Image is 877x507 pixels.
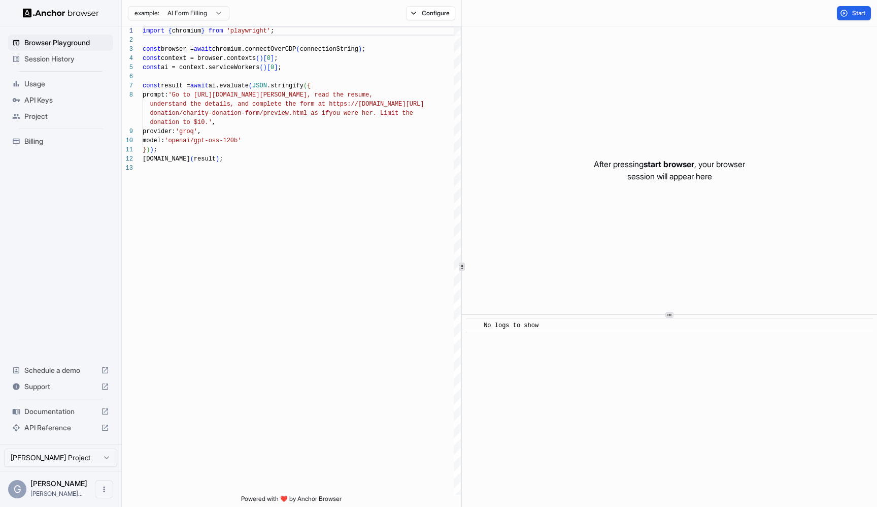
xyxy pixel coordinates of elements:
[190,82,209,89] span: await
[150,146,153,153] span: )
[122,45,133,54] div: 3
[143,27,164,35] span: import
[8,420,113,436] div: API Reference
[8,35,113,51] div: Browser Playground
[122,145,133,154] div: 11
[227,27,271,35] span: 'playwright'
[24,136,109,146] span: Billing
[259,55,263,62] span: )
[122,164,133,173] div: 13
[329,110,413,117] span: you were her. Limit the
[219,155,223,163] span: ;
[146,146,150,153] span: )
[143,137,164,144] span: model:
[296,46,299,53] span: (
[271,55,274,62] span: ]
[644,159,694,169] span: start browser
[406,6,455,20] button: Configure
[150,119,212,126] span: donation to $10.'
[8,480,26,498] div: G
[216,155,219,163] span: )
[267,64,271,71] span: [
[271,64,274,71] span: 0
[168,91,321,99] span: 'Go to [URL][DOMAIN_NAME][PERSON_NAME], re
[95,480,113,498] button: Open menu
[837,6,871,20] button: Start
[24,382,97,392] span: Support
[143,128,176,135] span: provider:
[471,321,476,331] span: ​
[30,490,83,497] span: greg@intrinsic-labs.ai
[122,90,133,100] div: 8
[8,108,113,124] div: Project
[194,46,212,53] span: await
[24,95,109,105] span: API Keys
[267,55,271,62] span: 0
[8,76,113,92] div: Usage
[150,110,329,117] span: donation/charity-donation-form/preview.html as if
[143,64,161,71] span: const
[150,101,332,108] span: understand the details, and complete the form at h
[259,64,263,71] span: (
[161,46,194,53] span: browser =
[161,55,256,62] span: context = browser.contexts
[23,8,99,18] img: Anchor Logo
[143,46,161,53] span: const
[143,82,161,89] span: const
[143,91,168,99] span: prompt:
[190,155,194,163] span: (
[8,362,113,378] div: Schedule a demo
[852,9,866,17] span: Start
[8,133,113,149] div: Billing
[122,26,133,36] div: 1
[194,155,216,163] span: result
[8,403,113,420] div: Documentation
[256,55,259,62] span: (
[24,111,109,121] span: Project
[263,55,267,62] span: [
[307,82,311,89] span: {
[143,146,146,153] span: }
[8,51,113,67] div: Session History
[30,479,87,488] span: Greg Miller
[209,82,249,89] span: ai.evaluate
[164,137,241,144] span: 'openai/gpt-oss-120b'
[594,158,745,182] p: After pressing , your browser session will appear here
[168,27,172,35] span: {
[249,82,252,89] span: (
[122,36,133,45] div: 2
[24,423,97,433] span: API Reference
[358,46,362,53] span: )
[122,72,133,81] div: 6
[8,92,113,108] div: API Keys
[8,378,113,395] div: Support
[300,46,358,53] span: connectionString
[143,155,190,163] span: [DOMAIN_NAME]
[362,46,365,53] span: ;
[134,9,159,17] span: example:
[303,82,307,89] span: (
[197,128,201,135] span: ,
[24,365,97,375] span: Schedule a demo
[267,82,303,89] span: .stringify
[172,27,201,35] span: chromium
[252,82,267,89] span: JSON
[154,146,157,153] span: ;
[274,55,278,62] span: ;
[484,322,538,329] span: No logs to show
[24,38,109,48] span: Browser Playground
[122,63,133,72] div: 5
[212,46,296,53] span: chromium.connectOverCDP
[241,495,342,507] span: Powered with ❤️ by Anchor Browser
[209,27,223,35] span: from
[271,27,274,35] span: ;
[201,27,205,35] span: }
[122,127,133,136] div: 9
[161,82,190,89] span: result =
[274,64,278,71] span: ]
[122,81,133,90] div: 7
[122,154,133,164] div: 12
[278,64,281,71] span: ;
[24,54,109,64] span: Session History
[322,91,373,99] span: ad the resume,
